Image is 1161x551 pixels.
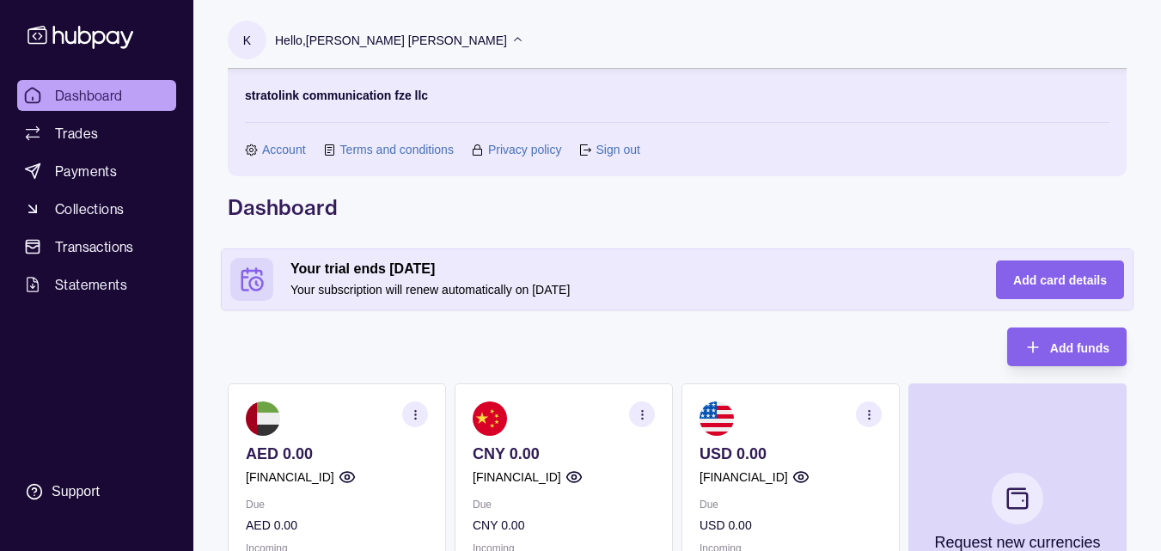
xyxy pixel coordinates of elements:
p: Due [700,495,882,514]
a: Trades [17,118,176,149]
a: Dashboard [17,80,176,111]
h1: Dashboard [228,193,1127,221]
button: Add funds [1007,328,1127,366]
a: Support [17,474,176,510]
p: Your subscription will renew automatically on [DATE] [290,280,962,299]
img: cn [473,401,507,436]
p: k [243,31,251,50]
p: [FINANCIAL_ID] [700,468,788,487]
a: Transactions [17,231,176,262]
p: AED 0.00 [246,516,428,535]
div: Support [52,482,100,501]
span: Dashboard [55,85,123,106]
span: Payments [55,161,117,181]
a: Sign out [596,140,639,159]
p: Hello, [PERSON_NAME] [PERSON_NAME] [275,31,507,50]
p: [FINANCIAL_ID] [473,468,561,487]
p: stratolink communication fze llc [245,86,428,105]
p: AED 0.00 [246,444,428,463]
span: Trades [55,123,98,144]
h2: Your trial ends [DATE] [290,260,962,279]
p: [FINANCIAL_ID] [246,468,334,487]
p: Due [473,495,655,514]
a: Payments [17,156,176,187]
a: Terms and conditions [340,140,454,159]
img: ae [246,401,280,436]
a: Account [262,140,306,159]
button: Add card details [996,260,1124,299]
p: USD 0.00 [700,444,882,463]
span: Transactions [55,236,134,257]
img: us [700,401,734,436]
p: Due [246,495,428,514]
a: Privacy policy [488,140,562,159]
a: Collections [17,193,176,224]
span: Add card details [1013,273,1107,287]
span: Add funds [1050,341,1109,355]
p: CNY 0.00 [473,444,655,463]
span: Collections [55,199,124,219]
p: USD 0.00 [700,516,882,535]
span: Statements [55,274,127,295]
a: Statements [17,269,176,300]
p: CNY 0.00 [473,516,655,535]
